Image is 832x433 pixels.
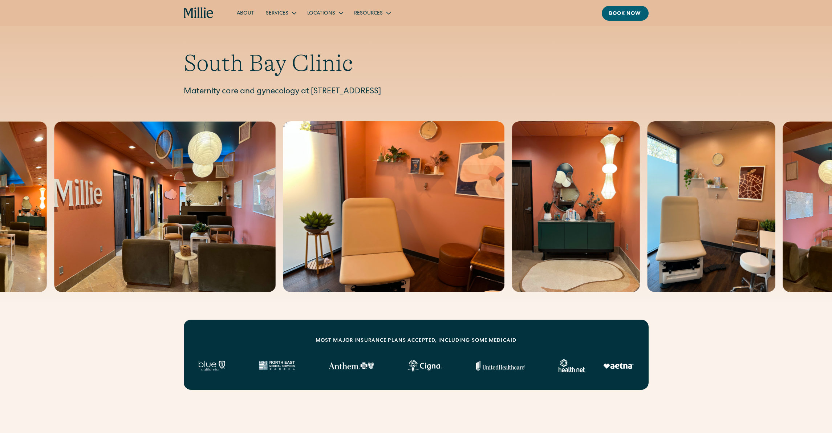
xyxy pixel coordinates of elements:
[198,361,225,371] img: Blue California logo
[559,359,586,372] img: Healthnet logo
[348,7,396,19] div: Resources
[260,7,301,19] div: Services
[307,10,335,17] div: Locations
[354,10,383,17] div: Resources
[603,363,634,369] img: Aetna logo
[602,6,649,21] a: Book now
[609,10,641,18] div: Book now
[184,7,214,19] a: home
[184,86,649,98] p: Maternity care and gynecology at [STREET_ADDRESS]
[259,361,295,371] img: North East Medical Services logo
[476,361,525,371] img: United Healthcare logo
[231,7,260,19] a: About
[301,7,348,19] div: Locations
[407,360,442,372] img: Cigna logo
[316,337,516,345] div: MOST MAJOR INSURANCE PLANS ACCEPTED, INCLUDING some MEDICAID
[266,10,288,17] div: Services
[184,49,649,77] h1: South Bay Clinic
[328,362,374,369] img: Anthem Logo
